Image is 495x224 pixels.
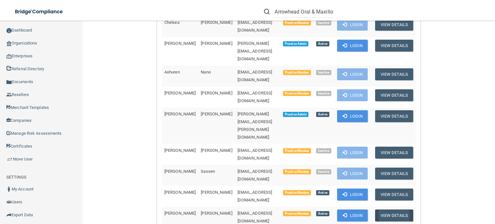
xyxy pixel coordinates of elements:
span: Practice Member [283,70,311,75]
button: View Details [375,147,413,159]
span: [PERSON_NAME][EMAIL_ADDRESS][DOMAIN_NAME] [238,41,272,61]
img: ic_dashboard_dark.d01f4a41.png [6,28,12,33]
span: [EMAIL_ADDRESS][DOMAIN_NAME] [238,169,272,181]
img: ic-search.3b580494.png [264,9,270,15]
span: [PERSON_NAME] [164,190,196,195]
span: [EMAIL_ADDRESS][DOMAIN_NAME] [238,70,272,82]
span: Active [316,211,329,216]
button: Login [337,168,368,180]
span: Inactive [316,148,331,153]
span: [PERSON_NAME] [164,148,196,153]
span: Practice Member [283,169,311,174]
span: [EMAIL_ADDRESS][DOMAIN_NAME] [238,148,272,161]
button: Login [337,110,368,122]
button: View Details [375,89,413,101]
span: [PERSON_NAME] [201,211,232,216]
span: Sassen [201,169,215,174]
span: [EMAIL_ADDRESS][DOMAIN_NAME] [238,190,272,202]
button: View Details [375,168,413,180]
span: [PERSON_NAME] [164,41,196,46]
iframe: Drift Widget Chat Controller [384,179,487,204]
button: Login [337,147,368,159]
button: Login [337,40,368,52]
span: Active [316,112,329,117]
button: View Details [375,40,413,52]
span: [EMAIL_ADDRESS][DOMAIN_NAME] [238,211,272,223]
button: View Details [375,189,413,200]
button: Login [337,189,368,200]
span: Ashuren [164,70,180,74]
input: Search [275,6,334,18]
span: [PERSON_NAME] [164,91,196,95]
span: Practice Member [283,148,311,153]
span: Practice Member [283,91,311,96]
span: Inactive [316,91,331,96]
button: Login [337,68,368,80]
img: icon-export.b9366987.png [6,212,12,218]
label: SETTINGS [6,173,26,181]
span: [PERSON_NAME][EMAIL_ADDRESS][PERSON_NAME][DOMAIN_NAME] [238,112,272,140]
span: [PERSON_NAME] [164,112,196,116]
img: icon-documents.8dae5593.png [6,80,12,85]
span: Active [316,41,329,46]
button: Login [337,209,368,221]
span: [EMAIL_ADDRESS][DOMAIN_NAME] [238,91,272,103]
img: bridge_compliance_login_screen.278c3ca4.svg [10,5,69,18]
span: Practice Member [283,211,311,216]
span: [PERSON_NAME] [164,169,196,174]
span: Active [316,190,329,195]
span: [PERSON_NAME] [201,41,232,46]
img: briefcase.64adab9b.png [6,156,13,162]
button: View Details [375,209,413,221]
img: ic_user_dark.df1a06c3.png [6,187,12,192]
span: Inactive [316,70,331,75]
span: Practice Admin [283,112,308,117]
img: enterprise.0d942306.png [6,54,12,59]
button: View Details [375,110,413,122]
span: [PERSON_NAME] [164,211,196,216]
button: View Details [375,19,413,31]
span: [PERSON_NAME] [201,190,232,195]
img: ic_reseller.de258add.png [6,92,12,97]
button: View Details [375,68,413,80]
button: Login [337,89,368,101]
span: Practice Admin [283,41,308,46]
span: [PERSON_NAME] [201,148,232,153]
img: organization-icon.f8decf85.png [6,41,12,46]
span: Practice Member [283,190,311,195]
img: icon-users.e205127d.png [6,200,12,205]
span: [PERSON_NAME] [201,112,232,116]
span: [PERSON_NAME] [201,91,232,95]
span: Inactive [316,169,331,174]
span: Nano [201,70,210,74]
button: Login [337,19,368,31]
